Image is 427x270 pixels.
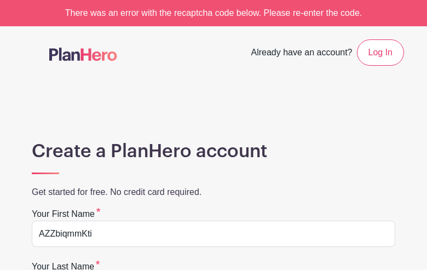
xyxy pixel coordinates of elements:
[49,48,117,61] img: logo-507f7623f17ff9eddc593b1ce0a138ce2505c220e1c5a4e2b4648c50719b7d32.svg
[32,221,395,247] input: e.g. Julie
[251,42,353,66] span: Already have an account?
[32,140,395,162] h1: Create a PlanHero account
[32,208,101,221] label: Your first name
[32,186,395,199] p: Get started for free. No credit card required.
[357,39,404,66] a: Log In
